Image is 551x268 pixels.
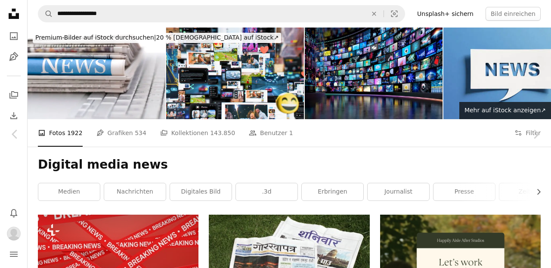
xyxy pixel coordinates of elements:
a: Kollektionen [5,86,22,104]
a: Journalist [368,183,429,200]
span: 1 [289,128,293,138]
span: Mehr auf iStock anzeigen ↗ [464,107,546,114]
a: Fotos [5,28,22,45]
a: Unsplash+ sichern [412,7,479,21]
img: Avatar von Benutzer Mel Smith [7,227,21,240]
a: Medien [38,183,100,200]
a: Kollektionen 143.850 [160,119,235,147]
img: Stapel Zeitungen, die auf laptop Tastatur [28,28,165,119]
form: Finden Sie Bildmaterial auf der ganzen Webseite [38,5,405,22]
a: Benutzer 1 [249,119,293,147]
a: Premium-Bilder auf iStock durchsuchen|20 % [DEMOGRAPHIC_DATA] auf iStock↗ [28,28,286,48]
button: Liste nach rechts verschieben [531,183,541,200]
a: Eine Zeitung, die auf einer saftig grünen Wiese liegt [209,256,369,264]
a: erbringen [302,183,363,200]
button: Filter [514,119,541,147]
span: Premium-Bilder auf iStock durchsuchen | [35,34,156,41]
img: Medienkonzept - mehrere Fernsehbildschirme. Konzept für digitales Datenstreaming. [305,28,443,119]
a: Presse [433,183,495,200]
button: Unsplash suchen [38,6,53,22]
button: Menü [5,246,22,263]
a: Grafiken 534 [96,119,146,147]
img: 3D-Rendering des digitalen Hintergrunds mit verschiedenen Online-Diensten. Demonstration von Mess... [166,28,304,119]
a: Weiter [521,93,551,176]
button: Profil [5,225,22,242]
div: 20 % [DEMOGRAPHIC_DATA] auf iStock ↗ [33,33,281,43]
a: Mehr auf iStock anzeigen↗ [459,102,551,119]
a: Nachrichten [104,183,166,200]
button: Visuelle Suche [384,6,405,22]
span: 534 [135,128,146,138]
a: Digitales Bild [170,183,232,200]
span: 143.850 [210,128,235,138]
button: Benachrichtigungen [5,204,22,222]
button: Bild einreichen [486,7,541,21]
button: Löschen [365,6,384,22]
h1: Digital media news [38,157,541,173]
a: .3d [236,183,297,200]
a: Grafiken [5,48,22,65]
